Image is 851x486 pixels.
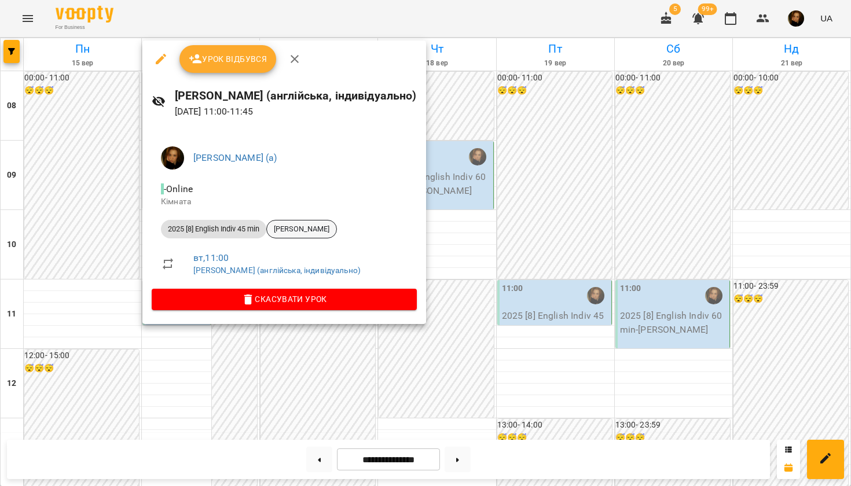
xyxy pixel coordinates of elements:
[189,52,267,66] span: Урок відбувся
[161,183,195,194] span: - Online
[161,146,184,170] img: 2841ed1d61ca3c6cfb1000f6ddf21641.jpg
[179,45,277,73] button: Урок відбувся
[193,252,229,263] a: вт , 11:00
[161,292,408,306] span: Скасувати Урок
[152,289,417,310] button: Скасувати Урок
[175,87,417,105] h6: [PERSON_NAME] (англійська, індивідуально)
[267,224,336,234] span: [PERSON_NAME]
[161,196,408,208] p: Кімната
[193,152,277,163] a: [PERSON_NAME] (а)
[193,266,361,275] a: [PERSON_NAME] (англійська, індивідуально)
[175,105,417,119] p: [DATE] 11:00 - 11:45
[161,224,266,234] span: 2025 [8] English Indiv 45 min
[266,220,337,238] div: [PERSON_NAME]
